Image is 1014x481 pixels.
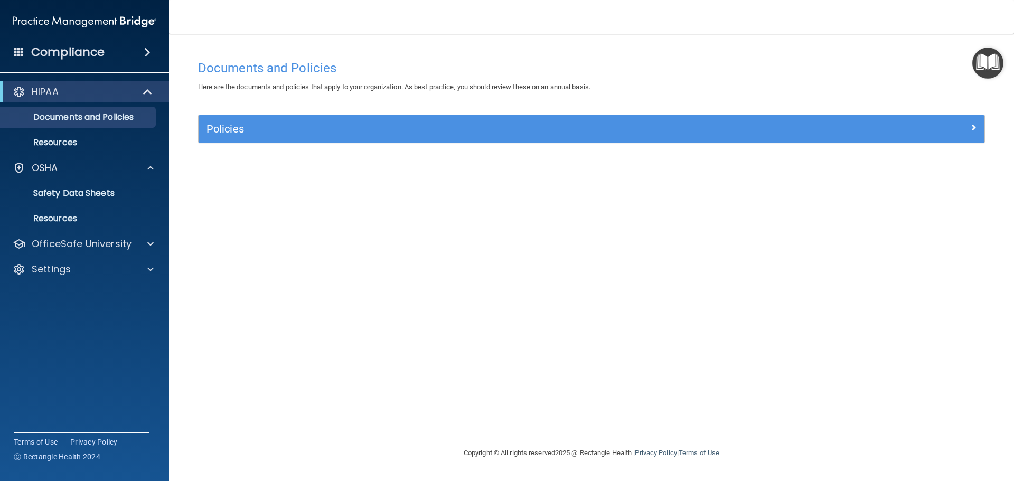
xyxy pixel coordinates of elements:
a: Privacy Policy [70,437,118,447]
h5: Policies [206,123,780,135]
p: HIPAA [32,86,59,98]
button: Open Resource Center [972,48,1003,79]
img: PMB logo [13,11,156,32]
h4: Documents and Policies [198,61,985,75]
p: Resources [7,213,151,224]
a: Terms of Use [14,437,58,447]
p: OfficeSafe University [32,238,132,250]
h4: Compliance [31,45,105,60]
p: Safety Data Sheets [7,188,151,199]
a: HIPAA [13,86,153,98]
a: OfficeSafe University [13,238,154,250]
a: Policies [206,120,977,137]
p: Resources [7,137,151,148]
span: Here are the documents and policies that apply to your organization. As best practice, you should... [198,83,590,91]
a: Privacy Policy [635,449,677,457]
div: Copyright © All rights reserved 2025 @ Rectangle Health | | [399,436,784,470]
p: OSHA [32,162,58,174]
span: Ⓒ Rectangle Health 2024 [14,451,100,462]
p: Settings [32,263,71,276]
p: Documents and Policies [7,112,151,122]
a: Terms of Use [679,449,719,457]
a: OSHA [13,162,154,174]
a: Settings [13,263,154,276]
